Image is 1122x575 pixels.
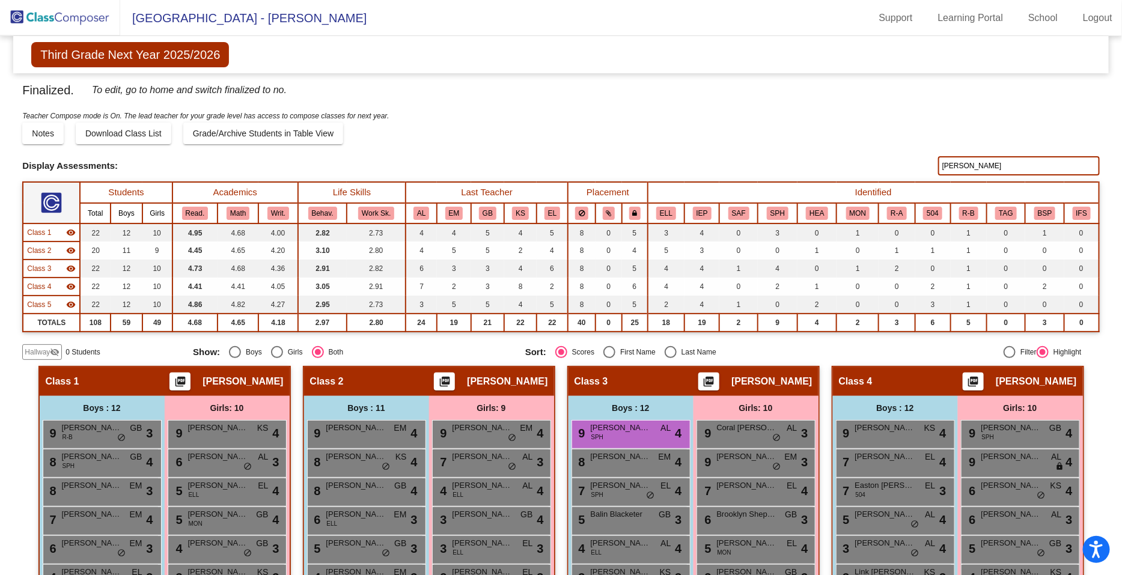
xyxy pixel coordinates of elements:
th: Individualized Education Plan [684,203,719,224]
span: EM [520,422,533,434]
td: 4 [437,224,471,242]
td: 0 [987,224,1025,242]
span: Hallway [25,347,50,357]
td: 1 [837,260,879,278]
td: 2.73 [347,296,406,314]
mat-radio-group: Select an option [193,346,516,358]
button: Print Students Details [698,373,719,391]
mat-icon: picture_as_pdf [966,376,981,392]
td: 0 [797,224,837,242]
td: 3 [879,314,915,332]
mat-icon: visibility [66,282,76,291]
th: Erin Lowther [537,203,568,224]
td: 3.05 [298,278,347,296]
th: Behavior Support Plan [1025,203,1064,224]
th: Students [80,182,172,203]
input: Search... [938,156,1100,175]
td: 10 [142,278,172,296]
td: Kelley Flory - No Class Name [23,296,80,314]
td: 2 [437,278,471,296]
span: Class 4 [27,281,51,292]
td: 0 [596,314,622,332]
td: 2.82 [347,260,406,278]
td: 6 [622,278,648,296]
span: [PERSON_NAME] [62,422,122,434]
td: 0 [1064,224,1099,242]
td: 4.68 [218,224,258,242]
td: 9 [758,314,797,332]
th: Grace Bruncke [471,203,505,224]
div: First Name [615,347,656,357]
th: Boys [111,203,142,224]
div: Girls: 9 [429,396,554,420]
td: 0 [1064,278,1099,296]
td: 4.18 [258,314,297,332]
td: 10 [142,296,172,314]
td: 4.95 [172,224,218,242]
span: [PERSON_NAME] [591,422,651,434]
td: 4.00 [258,224,297,242]
td: 5 [622,296,648,314]
span: [PERSON_NAME] [996,376,1076,388]
td: 12 [111,278,142,296]
span: Class 2 [310,376,344,388]
td: 1 [719,296,758,314]
td: 5 [471,224,505,242]
div: Boys : 12 [569,396,694,420]
td: 21 [471,314,505,332]
button: BSP [1034,207,1056,220]
td: 3 [758,224,797,242]
td: 1 [915,242,951,260]
mat-icon: visibility [66,228,76,237]
td: 0 [987,296,1025,314]
mat-icon: visibility_off [50,347,59,357]
td: 5 [537,224,568,242]
td: 1 [1025,224,1064,242]
td: 3 [471,260,505,278]
div: Boys : 12 [833,396,958,420]
button: Writ. [267,207,289,220]
td: 2 [1025,278,1064,296]
td: TOTALS [23,314,80,332]
td: 8 [504,278,537,296]
span: Display Assessments: [22,160,118,171]
th: Girls [142,203,172,224]
td: 0 [1064,314,1099,332]
th: Katie Saso [504,203,537,224]
td: 0 [879,224,915,242]
td: 0 [879,278,915,296]
button: Print Students Details [963,373,984,391]
td: 4.68 [218,260,258,278]
td: 4 [406,224,437,242]
td: 5 [622,224,648,242]
td: 12 [111,260,142,278]
td: 4.65 [218,314,258,332]
button: Download Class List [76,123,171,144]
button: Read. [182,207,209,220]
td: 12 [111,296,142,314]
td: 0 [987,242,1025,260]
button: GB [479,207,496,220]
td: 5 [537,296,568,314]
td: 19 [437,314,471,332]
td: 2 [879,260,915,278]
td: 4 [684,260,719,278]
td: 3.10 [298,242,347,260]
td: 1 [719,260,758,278]
td: 4.68 [172,314,218,332]
button: Notes [22,123,64,144]
td: 2 [797,296,837,314]
span: Show: [193,347,220,357]
div: Girls [283,347,303,357]
td: 4.05 [258,278,297,296]
td: 4 [797,314,837,332]
span: Download Class List [85,129,162,138]
td: 2.80 [347,314,406,332]
span: [PERSON_NAME] [731,376,812,388]
span: Class 1 [27,227,51,238]
td: 0 [596,224,622,242]
td: 22 [80,296,111,314]
span: Class 5 [27,299,51,310]
td: 18 [648,314,684,332]
td: 4 [504,260,537,278]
